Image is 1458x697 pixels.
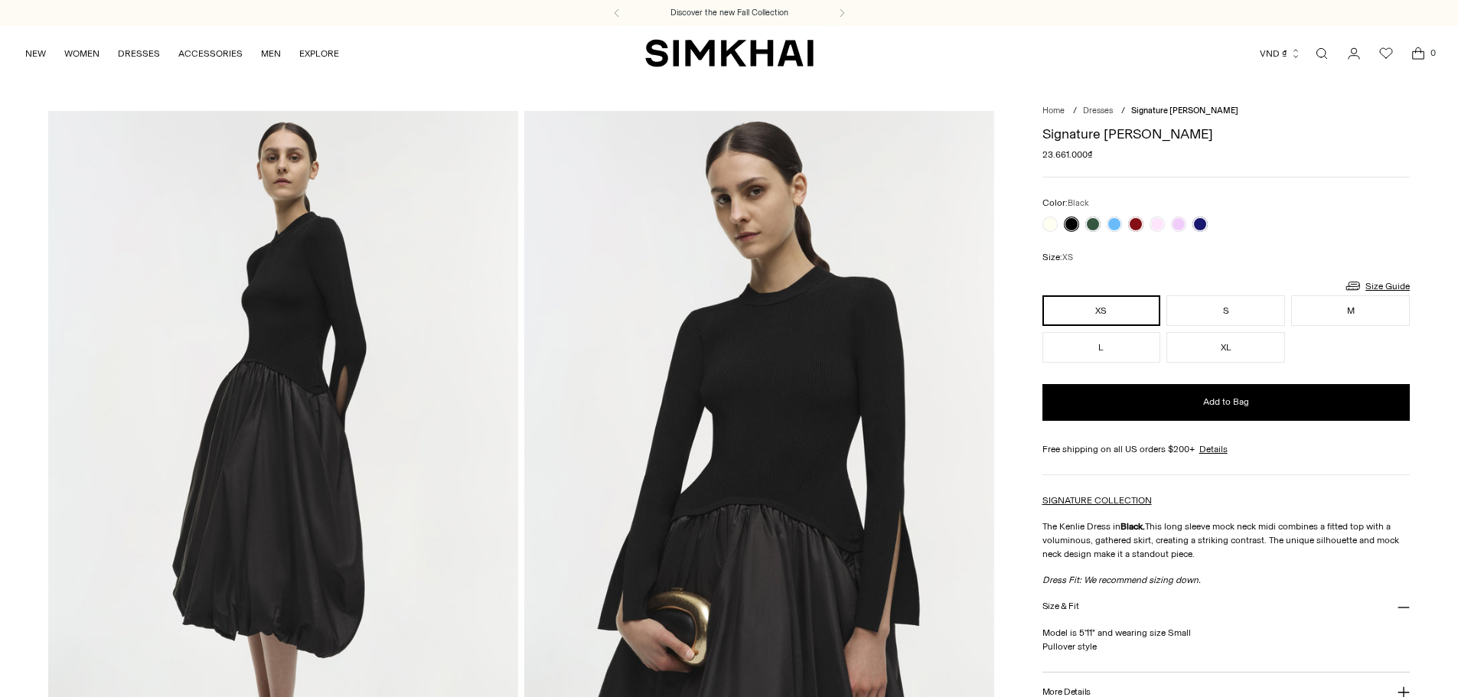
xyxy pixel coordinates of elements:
[261,37,281,70] a: MEN
[25,37,46,70] a: NEW
[1042,250,1073,265] label: Size:
[1083,106,1113,116] a: Dresses
[1042,106,1065,116] a: Home
[1120,521,1145,532] strong: Black.
[1042,626,1411,653] p: Model is 5'11" and wearing size Small Pullover style
[178,37,243,70] a: ACCESSORIES
[1203,396,1249,409] span: Add to Bag
[1344,276,1410,295] a: Size Guide
[1042,687,1091,697] h3: More Details
[670,7,788,19] a: Discover the new Fall Collection
[1042,127,1411,141] h1: Signature [PERSON_NAME]
[1042,575,1201,585] em: Dress Fit: We recommend sizing down.
[1199,442,1228,456] a: Details
[1166,332,1285,363] button: XL
[1042,442,1411,456] div: Free shipping on all US orders $200+
[1042,295,1161,326] button: XS
[1042,601,1079,611] h3: Size & Fit
[1426,46,1440,60] span: 0
[1371,38,1401,69] a: Wishlist
[1042,332,1161,363] button: L
[1042,384,1411,421] button: Add to Bag
[645,38,814,68] a: SIMKHAI
[118,37,160,70] a: DRESSES
[1062,252,1073,262] span: XS
[1068,198,1089,208] span: Black
[1121,105,1125,118] div: /
[299,37,339,70] a: EXPLORE
[1403,38,1434,69] a: Open cart modal
[1042,587,1411,626] button: Size & Fit
[1042,196,1089,210] label: Color:
[1131,106,1238,116] span: Signature [PERSON_NAME]
[64,37,99,70] a: WOMEN
[1260,37,1301,70] button: VND ₫
[1291,295,1410,326] button: M
[1339,38,1369,69] a: Go to the account page
[1166,295,1285,326] button: S
[1042,519,1411,561] p: The Kenlie Dress in This long sleeve mock neck midi combines a fitted top with a voluminous, gath...
[1306,38,1337,69] a: Open search modal
[1042,148,1093,161] span: 23.661.000₫
[1042,495,1152,506] a: SIGNATURE COLLECTION
[1042,105,1411,118] nav: breadcrumbs
[1073,105,1077,118] div: /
